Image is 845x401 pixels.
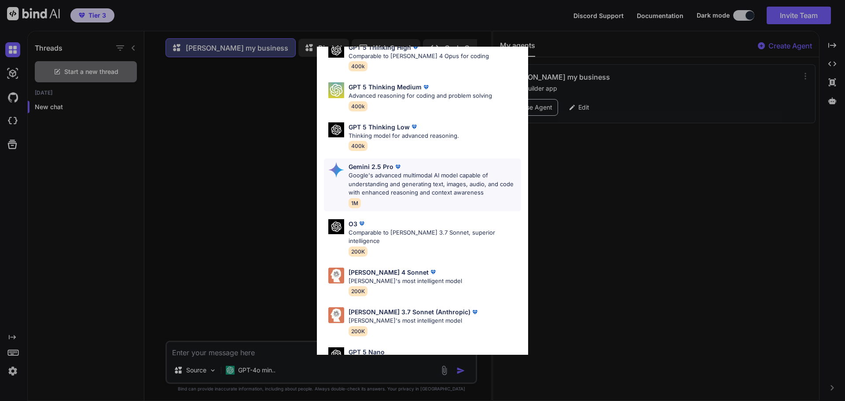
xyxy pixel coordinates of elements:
[349,92,492,100] p: Advanced reasoning for coding and problem solving
[349,198,361,208] span: 1M
[349,122,410,132] p: GPT 5 Thinking Low
[349,141,367,151] span: 400k
[357,219,366,228] img: premium
[349,61,367,71] span: 400k
[349,82,422,92] p: GPT 5 Thinking Medium
[349,43,411,52] p: GPT 5 Thinking High
[349,101,367,111] span: 400k
[349,307,470,316] p: [PERSON_NAME] 3.7 Sonnet (Anthropic)
[349,316,479,325] p: [PERSON_NAME]'s most intelligent model
[328,268,344,283] img: Pick Models
[349,277,462,286] p: [PERSON_NAME]'s most intelligent model
[349,219,357,228] p: O3
[349,228,521,246] p: Comparable to [PERSON_NAME] 3.7 Sonnet, superior intelligence
[429,268,437,276] img: premium
[349,347,385,357] p: GPT 5 Nano
[328,43,344,58] img: Pick Models
[470,308,479,316] img: premium
[328,82,344,98] img: Pick Models
[410,122,419,131] img: premium
[328,347,344,363] img: Pick Models
[328,307,344,323] img: Pick Models
[328,219,344,235] img: Pick Models
[349,52,489,61] p: Comparable to [PERSON_NAME] 4 Opus for coding
[328,122,344,138] img: Pick Models
[349,268,429,277] p: [PERSON_NAME] 4 Sonnet
[393,162,402,171] img: premium
[349,132,459,140] p: Thinking model for advanced reasoning.
[349,171,521,197] p: Google's advanced multimodal AI model capable of understanding and generating text, images, audio...
[411,43,420,52] img: premium
[349,162,393,171] p: Gemini 2.5 Pro
[422,83,430,92] img: premium
[328,162,344,178] img: Pick Models
[349,246,367,257] span: 200K
[349,326,367,336] span: 200K
[349,286,367,296] span: 200K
